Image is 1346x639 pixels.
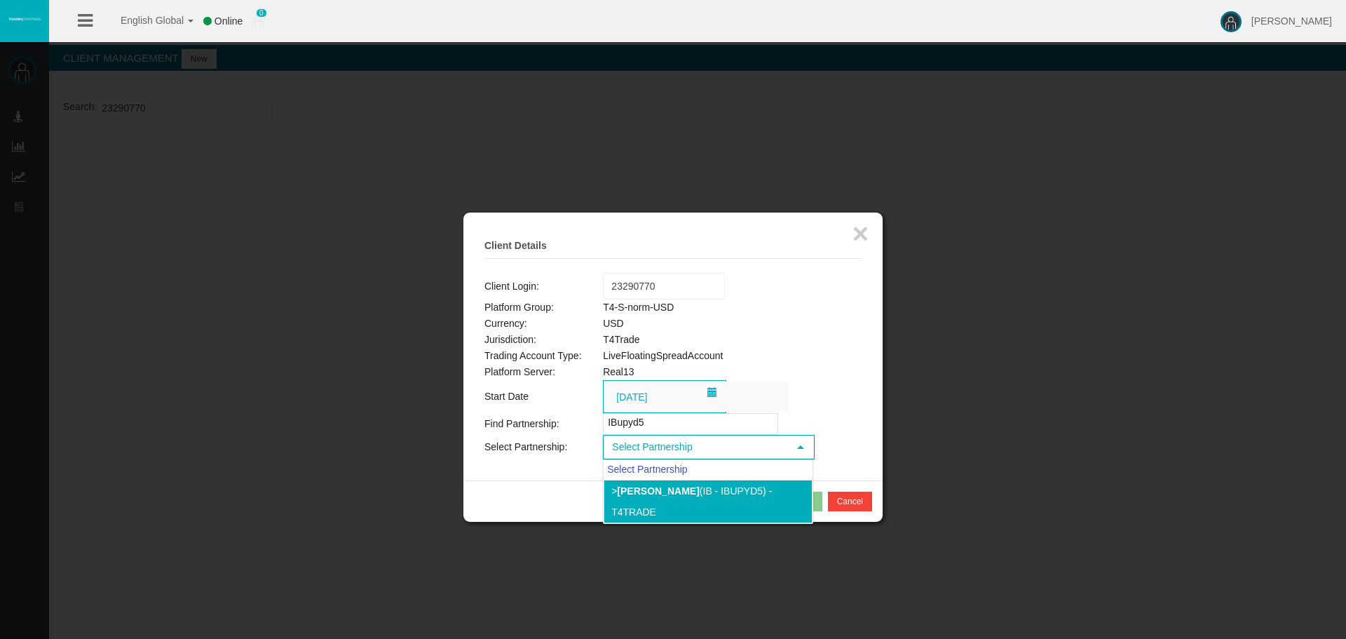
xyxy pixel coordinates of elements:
span: 0 [256,8,267,18]
span: select [795,442,806,453]
span: Select Partnership: [484,441,567,452]
td: Platform Group: [484,300,603,316]
span: Find Partnership: [484,418,559,429]
span: T4-S-norm-USD [603,302,674,313]
b: Client Details [484,240,547,251]
td: Currency: [484,316,603,332]
img: user-image [1221,11,1242,32]
td: Jurisdiction: [484,332,603,348]
span: Real13 [603,366,634,377]
td: Trading Account Type: [484,348,603,364]
img: user_small.png [252,15,264,29]
span: English Global [102,15,184,26]
span: T4Trade [603,334,639,345]
td: Client Login: [484,273,603,300]
button: Cancel [828,492,872,511]
b: [PERSON_NAME] [617,485,699,497]
span: Online [215,15,243,27]
div: Select Partnership [604,460,813,479]
li: > (IB - IBupyd5) - T4Trade [604,480,813,523]
button: × [852,220,869,248]
span: USD [603,318,624,329]
span: [PERSON_NAME] [1251,15,1332,27]
td: Platform Server: [484,364,603,380]
span: LiveFloatingSpreadAccount [603,350,723,361]
img: logo.svg [7,16,42,22]
td: Start Date [484,380,603,413]
span: Select Partnership [604,436,788,458]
